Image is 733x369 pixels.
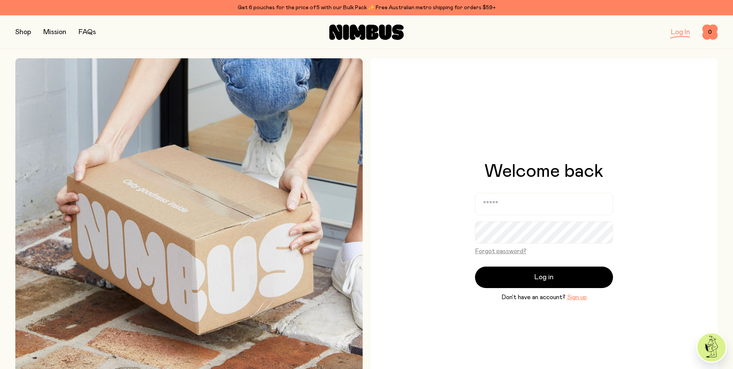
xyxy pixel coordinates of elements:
img: agent [697,333,726,362]
button: Forgot password? [475,247,526,256]
a: Log In [671,29,690,36]
button: 0 [702,25,718,40]
span: Log in [534,272,554,283]
h1: Welcome back [485,162,603,181]
div: Get 6 pouches for the price of 5 with our Bulk Pack ✨ Free Australian metro shipping for orders $59+ [15,3,718,12]
a: Mission [43,29,66,36]
span: Don’t have an account? [501,293,565,302]
a: FAQs [79,29,96,36]
button: Log in [475,267,613,288]
button: Sign up [567,293,587,302]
